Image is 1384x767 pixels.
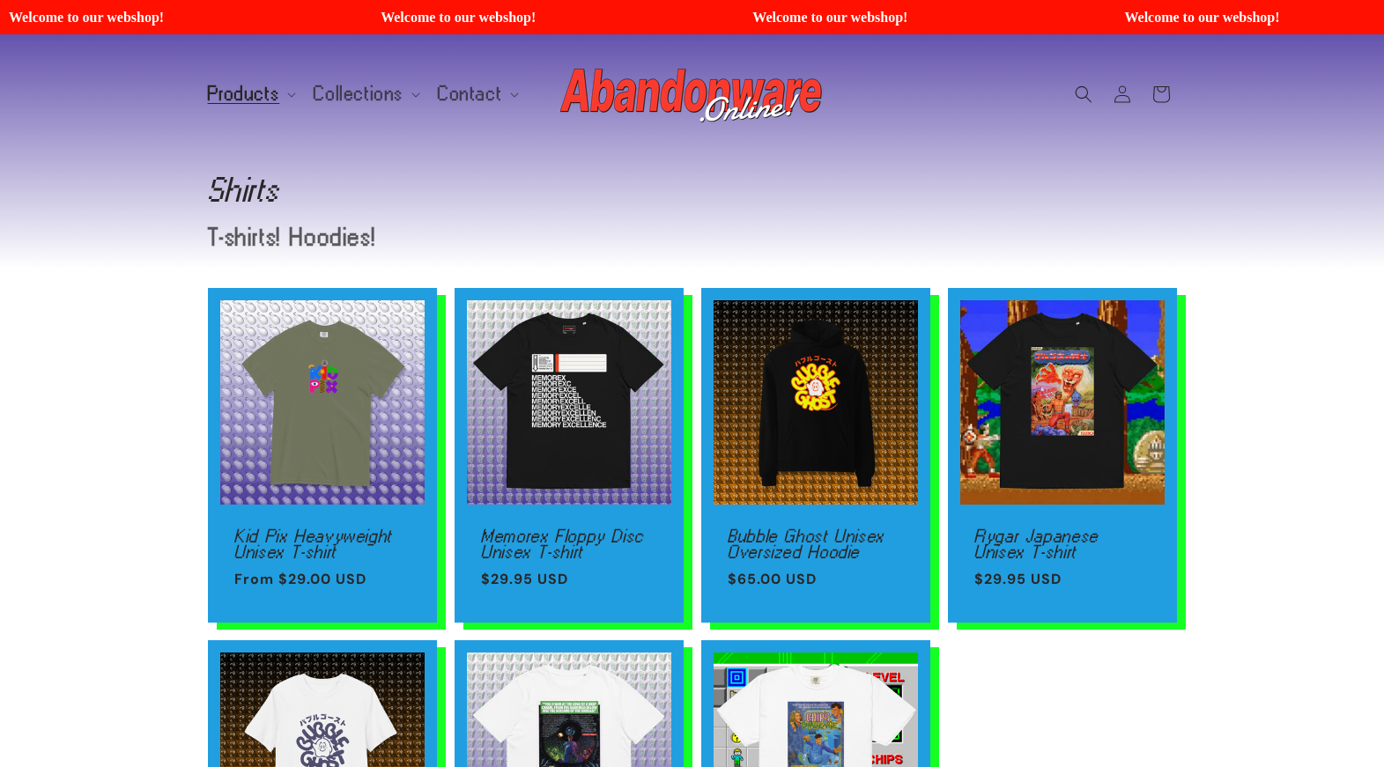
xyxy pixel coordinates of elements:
a: Rygar Japanese Unisex T-shirt [974,528,1151,559]
a: Bubble Ghost Unisex Oversized Hoodie [728,528,904,559]
span: Welcome to our webshop! [751,9,1100,26]
span: Welcome to our webshop! [380,9,729,26]
span: Products [208,86,280,102]
summary: Contact [427,76,526,113]
summary: Search [1064,75,1103,114]
summary: Products [197,76,304,113]
span: Welcome to our webshop! [8,9,357,26]
a: Memorex Floppy Disc Unisex T-shirt [481,528,657,559]
span: Collections [314,86,403,102]
a: Kid Pix Heavyweight Unisex T-shirt [234,528,411,559]
img: Abandonware [560,59,825,129]
summary: Collections [303,76,427,113]
a: Abandonware [553,52,831,136]
span: Contact [438,86,502,102]
p: T-shirts! Hoodies! [208,225,854,249]
h1: Shirts [208,175,1177,203]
